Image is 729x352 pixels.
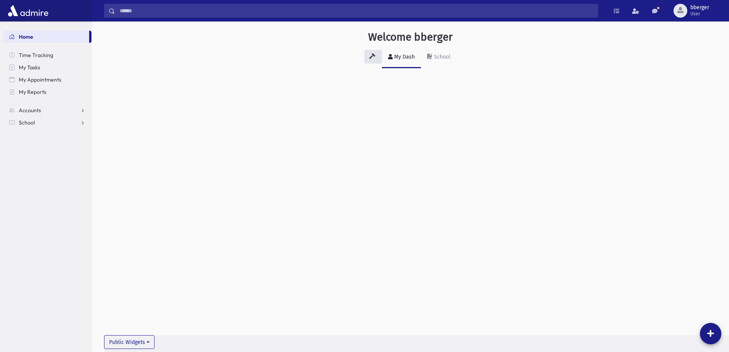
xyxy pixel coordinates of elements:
a: My Appointments [3,74,91,86]
a: My Tasks [3,61,91,74]
input: Search [115,4,598,18]
span: My Appointments [19,76,61,83]
a: My Reports [3,86,91,98]
a: School [3,116,91,129]
span: Home [19,33,33,40]
span: My Tasks [19,64,40,71]
a: Accounts [3,104,91,116]
span: My Reports [19,88,46,95]
div: School [432,54,450,60]
button: Public Widgets [104,335,155,349]
span: Time Tracking [19,52,53,59]
img: AdmirePro [6,3,50,18]
div: My Dash [393,54,415,60]
h3: Welcome bberger [368,31,453,44]
span: School [19,119,35,126]
a: My Dash [382,47,421,68]
span: User [690,11,709,17]
a: School [421,47,457,68]
span: Accounts [19,107,41,114]
a: Time Tracking [3,49,91,61]
a: Home [3,31,89,43]
span: bberger [690,5,709,11]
